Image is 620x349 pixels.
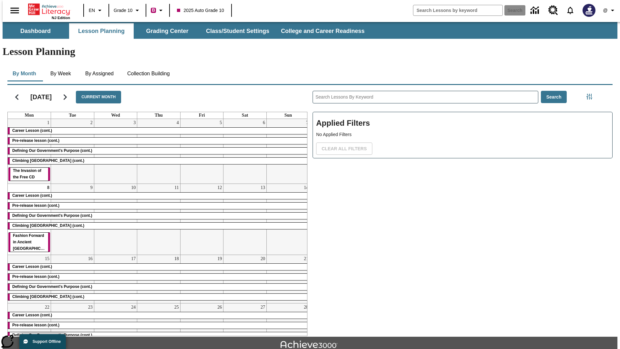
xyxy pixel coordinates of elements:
[283,112,293,119] a: Sunday
[8,184,51,255] td: September 8, 2025
[8,264,310,270] div: Career Lesson (cont.)
[7,66,41,81] button: By Month
[94,119,137,184] td: September 3, 2025
[3,46,617,58] h1: Lesson Planning
[173,255,180,263] a: September 18, 2025
[135,23,200,39] button: Grading Center
[152,6,155,14] span: B
[180,255,223,303] td: September 19, 2025
[180,184,223,255] td: September 12, 2025
[45,66,77,81] button: By Week
[241,112,249,119] a: Saturday
[259,303,266,311] a: September 27, 2025
[201,23,274,39] button: Class/Student Settings
[303,255,310,263] a: September 21, 2025
[8,322,310,329] div: Pre-release lesson (cont.)
[541,91,567,103] button: Search
[3,23,68,39] button: Dashboard
[12,264,52,269] span: Career Lesson (cont.)
[122,66,175,81] button: Collection Building
[12,274,59,279] span: Pre-release lesson (cont.)
[223,255,267,303] td: September 20, 2025
[303,184,310,192] a: September 14, 2025
[57,89,73,105] button: Next
[316,131,609,138] p: No Applied Filters
[86,5,107,16] button: Language: EN, Select a language
[259,255,266,263] a: September 20, 2025
[316,115,609,131] h2: Applied Filters
[13,233,54,251] span: Fashion Forward in Ancient Rome
[80,66,119,81] button: By Assigned
[46,119,51,127] a: September 1, 2025
[603,7,607,14] span: @
[89,119,94,127] a: September 2, 2025
[137,255,181,303] td: September 18, 2025
[266,119,310,184] td: September 7, 2025
[8,223,310,229] div: Climbing Mount Tai (cont.)
[12,203,59,208] span: Pre-release lesson (cont.)
[527,2,544,19] a: Data Center
[51,255,94,303] td: September 16, 2025
[130,303,137,311] a: September 24, 2025
[12,193,52,198] span: Career Lesson (cont.)
[12,294,84,299] span: Climbing Mount Tai (cont.)
[8,284,310,290] div: Defining Our Government's Purpose (cont.)
[8,233,50,252] div: Fashion Forward in Ancient Rome
[12,223,84,228] span: Climbing Mount Tai (cont.)
[544,2,562,19] a: Resource Center, Will open in new tab
[223,119,267,184] td: September 6, 2025
[8,138,310,144] div: Pre-release lesson (cont.)
[67,112,77,119] a: Tuesday
[180,119,223,184] td: September 5, 2025
[262,119,266,127] a: September 6, 2025
[223,184,267,255] td: September 13, 2025
[12,138,59,143] span: Pre-release lesson (cont.)
[114,7,132,14] span: Grade 10
[177,7,224,14] span: 2025 Auto Grade 10
[89,184,94,192] a: September 9, 2025
[173,303,180,311] a: September 25, 2025
[8,332,310,339] div: Defining Our Government's Purpose (cont.)
[8,148,310,154] div: Defining Our Government's Purpose (cont.)
[216,184,223,192] a: September 12, 2025
[24,112,35,119] a: Monday
[216,255,223,263] a: September 19, 2025
[12,213,92,218] span: Defining Our Government's Purpose (cont.)
[313,91,538,103] input: Search Lessons By Keyword
[12,323,59,327] span: Pre-release lesson (cont.)
[313,112,613,158] div: Applied Filters
[266,255,310,303] td: September 21, 2025
[12,313,52,317] span: Career Lesson (cont.)
[8,294,310,300] div: Climbing Mount Tai (cont.)
[76,91,121,103] button: Current Month
[130,184,137,192] a: September 10, 2025
[13,168,41,179] span: The Invasion of the Free CD
[8,119,51,184] td: September 1, 2025
[218,119,223,127] a: September 5, 2025
[8,213,310,219] div: Defining Our Government's Purpose (cont.)
[52,16,70,20] span: NJ Edition
[28,2,70,20] div: Home
[562,2,579,19] a: Notifications
[89,7,95,14] span: EN
[19,334,66,349] button: Support Offline
[132,119,137,127] a: September 3, 2025
[111,5,144,16] button: Grade: Grade 10, Select a grade
[3,22,617,39] div: SubNavbar
[12,158,84,163] span: Climbing Mount Tai (cont.)
[276,23,370,39] button: College and Career Readiness
[3,23,370,39] div: SubNavbar
[87,255,94,263] a: September 16, 2025
[51,184,94,255] td: September 9, 2025
[8,158,310,164] div: Climbing Mount Tai (cont.)
[259,184,266,192] a: September 13, 2025
[87,303,94,311] a: September 23, 2025
[579,2,599,19] button: Select a new avatar
[69,23,134,39] button: Lesson Planning
[12,148,92,153] span: Defining Our Government's Purpose (cont.)
[583,90,596,103] button: Filters Side menu
[5,1,24,20] button: Open side menu
[30,93,52,101] h2: [DATE]
[8,274,310,280] div: Pre-release lesson (cont.)
[266,184,310,255] td: September 14, 2025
